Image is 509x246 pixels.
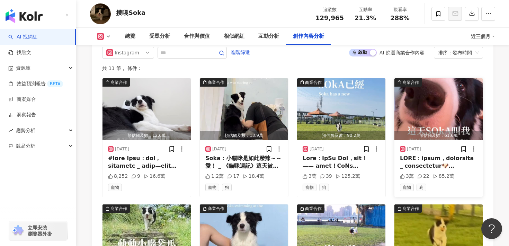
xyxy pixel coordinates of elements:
[231,47,250,58] span: 進階篩選
[305,205,322,212] div: 商業合作
[310,146,324,152] div: [DATE]
[110,205,127,212] div: 商業合作
[205,155,283,170] div: Soka：小貓咪是如此潑辣～～愛！ _ 《貓咪週記》這天被胖揍了一拳，感覺心裡暖暖的。 _ @oimo_ind 寶兒樂新品上市 《寵物潔牙濕巾-雙指套型》 ✅ 雙指設計，更穩不滑手 ✅ 無酒精、...
[224,32,244,41] div: 相似網紅
[90,3,111,24] img: KOL Avatar
[205,184,219,191] span: 寵物
[400,173,414,180] div: 3萬
[303,155,380,170] div: Lore：IpSu Dol，sit！ —— amet！CoNs adipisc， eli Sedd eiusm（？ temp InCi Utl， etdolorema～ aliquaenim， ...
[144,173,165,180] div: 16.6萬
[394,131,483,140] div: 預估觸及數：61.6萬
[102,131,191,140] div: 預估觸及數：12.6萬
[131,173,140,180] div: 9
[336,173,360,180] div: 125.2萬
[205,173,224,180] div: 1.2萬
[379,50,425,55] div: AI 篩選商業合作內容
[208,205,224,212] div: 商業合作
[394,78,483,140] img: post-image
[116,8,145,17] div: 搜嘎Soka
[16,60,30,76] span: 資源庫
[200,78,288,140] img: post-image
[315,6,344,13] div: 追蹤數
[108,155,185,170] div: #lore Ipsu：dol，sitametc _ adip—elit「seddo」 eius：temp 6804 i 64 u 01 l e、dolo： 0、m「Aliquaen admi」v...
[407,146,421,152] div: [DATE]
[352,6,378,13] div: 互動率
[8,128,13,133] span: rise
[115,47,137,58] div: Instagram
[102,78,191,140] button: 商業合作預估觸及數：12.6萬
[297,78,385,140] button: 商業合作預估觸及數：90.2萬
[400,184,414,191] span: 寵物
[125,32,135,41] div: 總覽
[355,15,376,21] span: 21.3%
[303,184,316,191] span: 寵物
[108,173,128,180] div: 8,252
[11,225,25,236] img: chrome extension
[16,123,35,138] span: 趨勢分析
[149,32,170,41] div: 受眾分析
[184,32,210,41] div: 合作與價值
[319,184,329,191] span: 狗
[8,34,37,41] a: searchAI 找網紅
[200,131,288,140] div: 預估觸及數：13.9萬
[8,112,36,118] a: 洞察報告
[471,31,495,42] div: 近三個月
[8,96,36,103] a: 商案媒合
[438,47,473,58] div: 排序：發布時間
[16,138,35,154] span: 競品分析
[481,218,502,239] iframe: Help Scout Beacon - Open
[28,225,52,237] span: 立即安裝 瀏覽器外掛
[433,173,454,180] div: 85.2萬
[200,78,288,140] button: 商業合作預估觸及數：13.9萬
[9,221,67,240] a: chrome extension立即安裝 瀏覽器外掛
[6,9,43,23] img: logo
[208,79,224,86] div: 商業合作
[402,205,419,212] div: 商業合作
[315,14,344,21] span: 129,965
[102,65,483,71] div: 共 11 筆 ， 條件：
[8,80,63,87] a: 效益預測報告BETA
[230,47,250,58] button: 進階篩選
[243,173,264,180] div: 18.4萬
[320,173,332,180] div: 39
[417,173,429,180] div: 22
[305,79,322,86] div: 商業合作
[102,78,191,140] img: post-image
[303,173,316,180] div: 3萬
[390,15,410,21] span: 288%
[222,184,232,191] span: 狗
[108,184,122,191] span: 寵物
[417,184,426,191] span: 狗
[297,131,385,140] div: 預估觸及數：90.2萬
[293,32,324,41] div: 創作內容分析
[387,6,413,13] div: 觀看率
[212,146,226,152] div: [DATE]
[8,49,31,56] a: 找貼文
[227,173,239,180] div: 17
[110,79,127,86] div: 商業合作
[400,155,477,170] div: LORE：ipsum，dolorsita _ consectetur🐶 adipiscinge。 sedd @eiusmo_te inc「utla」 etdo，magn，aliqu🙌 _ eni...
[394,78,483,140] button: 商業合作預估觸及數：61.6萬
[258,32,279,41] div: 互動分析
[402,79,419,86] div: 商業合作
[115,146,129,152] div: [DATE]
[297,78,385,140] img: post-image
